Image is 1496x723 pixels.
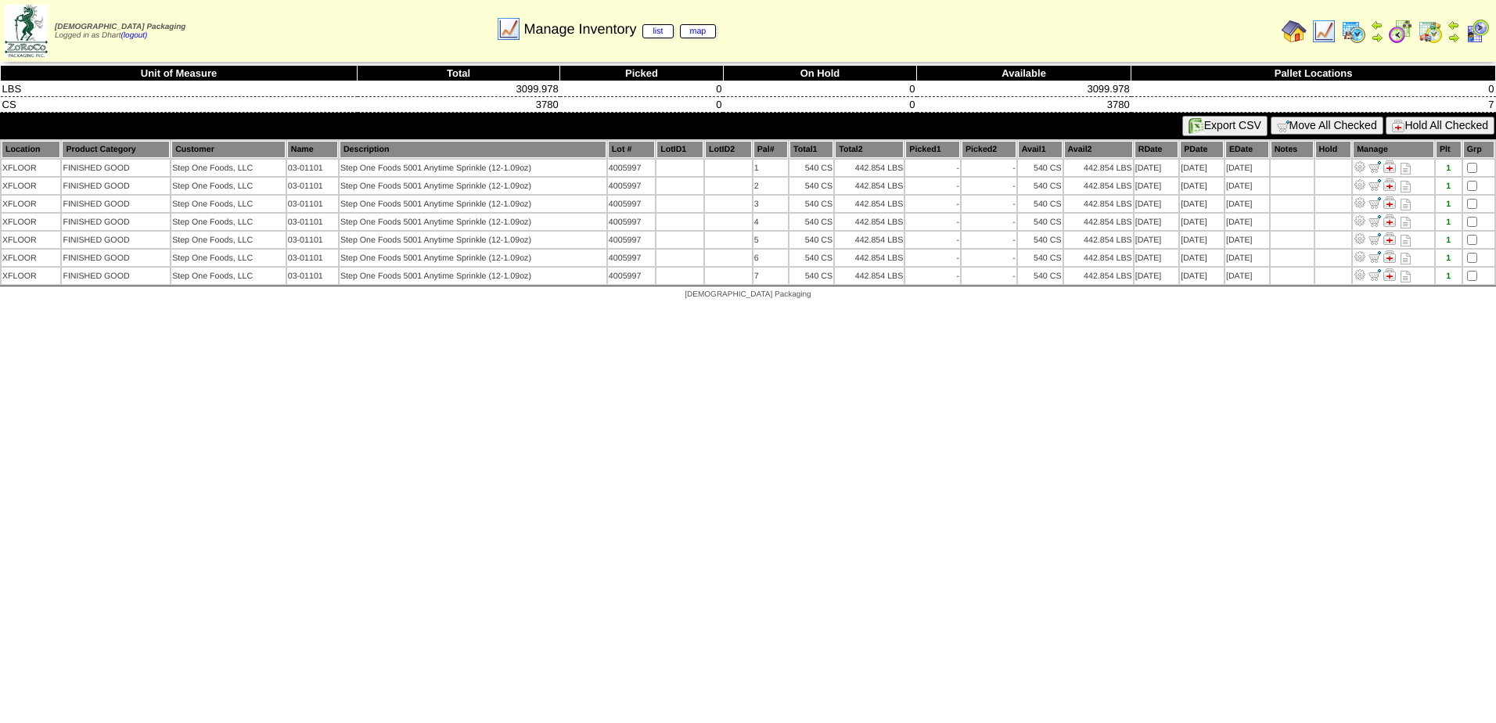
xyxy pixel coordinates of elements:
[905,214,960,230] td: -
[962,214,1016,230] td: -
[1180,160,1224,176] td: [DATE]
[171,250,286,266] td: Step One Foods, LLC
[962,250,1016,266] td: -
[1064,250,1133,266] td: 442.854 LBS
[2,214,60,230] td: XFLOOR
[1018,214,1063,230] td: 540 CS
[1354,268,1366,281] img: Adjust
[1180,250,1224,266] td: [DATE]
[608,232,655,248] td: 4005997
[1064,196,1133,212] td: 442.854 LBS
[962,232,1016,248] td: -
[1018,160,1063,176] td: 540 CS
[917,66,1131,81] th: Available
[1018,141,1063,158] th: Avail1
[1182,116,1268,136] button: Export CSV
[1180,196,1224,212] td: [DATE]
[608,250,655,266] td: 4005997
[753,250,788,266] td: 6
[1180,232,1224,248] td: [DATE]
[1064,232,1133,248] td: 442.854 LBS
[608,160,655,176] td: 4005997
[1131,81,1496,97] td: 0
[905,196,960,212] td: -
[287,214,338,230] td: 03-01101
[340,214,606,230] td: Step One Foods 5001 Anytime Sprinkle (12-1.09oz)
[1018,178,1063,194] td: 540 CS
[62,196,170,212] td: FINISHED GOOD
[340,232,606,248] td: Step One Foods 5001 Anytime Sprinkle (12-1.09oz)
[1437,218,1461,227] div: 1
[1135,141,1179,158] th: RDate
[1271,141,1314,158] th: Notes
[1354,178,1366,191] img: Adjust
[905,250,960,266] td: -
[1064,141,1133,158] th: Avail2
[1401,181,1411,192] i: Note
[1401,235,1411,246] i: Note
[287,141,338,158] th: Name
[1180,268,1224,284] td: [DATE]
[1436,141,1462,158] th: Plt
[1135,250,1179,266] td: [DATE]
[1018,232,1063,248] td: 540 CS
[340,178,606,194] td: Step One Foods 5001 Anytime Sprinkle (12-1.09oz)
[1271,117,1383,135] button: Move All Checked
[1354,196,1366,209] img: Adjust
[1368,250,1381,263] img: Move
[1437,272,1461,281] div: 1
[1383,250,1396,263] img: Manage Hold
[608,141,655,158] th: Lot #
[1,81,358,97] td: LBS
[1354,214,1366,227] img: Adjust
[656,141,703,158] th: LotID1
[1447,19,1460,31] img: arrowleft.gif
[789,232,833,248] td: 540 CS
[789,214,833,230] td: 540 CS
[1135,268,1179,284] td: [DATE]
[1135,196,1179,212] td: [DATE]
[1064,178,1133,194] td: 442.854 LBS
[789,196,833,212] td: 540 CS
[287,232,338,248] td: 03-01101
[905,232,960,248] td: -
[62,160,170,176] td: FINISHED GOOD
[2,196,60,212] td: XFLOOR
[287,196,338,212] td: 03-01101
[753,232,788,248] td: 5
[723,97,916,113] td: 0
[723,81,916,97] td: 0
[1368,178,1381,191] img: Move
[1383,268,1396,281] img: Manage Hold
[835,196,904,212] td: 442.854 LBS
[705,141,752,158] th: LotID2
[1353,141,1434,158] th: Manage
[835,232,904,248] td: 442.854 LBS
[2,268,60,284] td: XFLOOR
[1447,31,1460,44] img: arrowright.gif
[1,97,358,113] td: CS
[121,31,148,40] a: (logout)
[753,178,788,194] td: 2
[1368,232,1381,245] img: Move
[171,268,286,284] td: Step One Foods, LLC
[1401,217,1411,228] i: Note
[1383,178,1396,191] img: Manage Hold
[723,66,916,81] th: On Hold
[560,81,724,97] td: 0
[62,232,170,248] td: FINISHED GOOD
[2,160,60,176] td: XFLOOR
[340,141,606,158] th: Description
[358,97,560,113] td: 3780
[340,160,606,176] td: Step One Foods 5001 Anytime Sprinkle (12-1.09oz)
[1437,236,1461,245] div: 1
[1368,214,1381,227] img: Move
[917,97,1131,113] td: 3780
[1371,19,1383,31] img: arrowleft.gif
[608,214,655,230] td: 4005997
[1383,232,1396,245] img: Manage Hold
[962,196,1016,212] td: -
[2,232,60,248] td: XFLOOR
[171,141,286,158] th: Customer
[1354,232,1366,245] img: Adjust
